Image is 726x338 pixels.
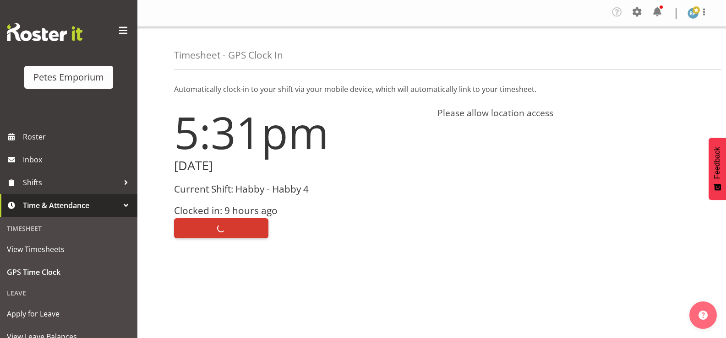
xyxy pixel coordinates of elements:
span: Feedback [713,147,721,179]
h4: Please allow location access [437,107,690,118]
a: GPS Time Clock [2,261,135,284]
span: Roster [23,130,133,144]
span: Apply for Leave [7,307,131,321]
div: Petes Emporium [33,70,104,84]
span: GPS Time Clock [7,265,131,279]
button: Feedback - Show survey [709,138,726,200]
span: Shifts [23,176,119,189]
span: Inbox [23,153,133,166]
h3: Current Shift: Habby - Habby 4 [174,184,426,194]
a: View Timesheets [2,238,135,261]
div: Leave [2,284,135,302]
span: Time & Attendance [23,199,119,212]
h4: Timesheet - GPS Clock In [174,50,283,60]
h2: [DATE] [174,159,426,173]
span: View Timesheets [7,242,131,256]
p: Automatically clock-in to your shift via your mobile device, which will automatically link to you... [174,84,689,95]
div: Timesheet [2,219,135,238]
img: Rosterit website logo [7,23,82,41]
a: Apply for Leave [2,302,135,325]
h3: Clocked in: 9 hours ago [174,205,426,216]
h1: 5:31pm [174,107,426,157]
img: help-xxl-2.png [699,311,708,320]
img: reina-puketapu721.jpg [688,8,699,19]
